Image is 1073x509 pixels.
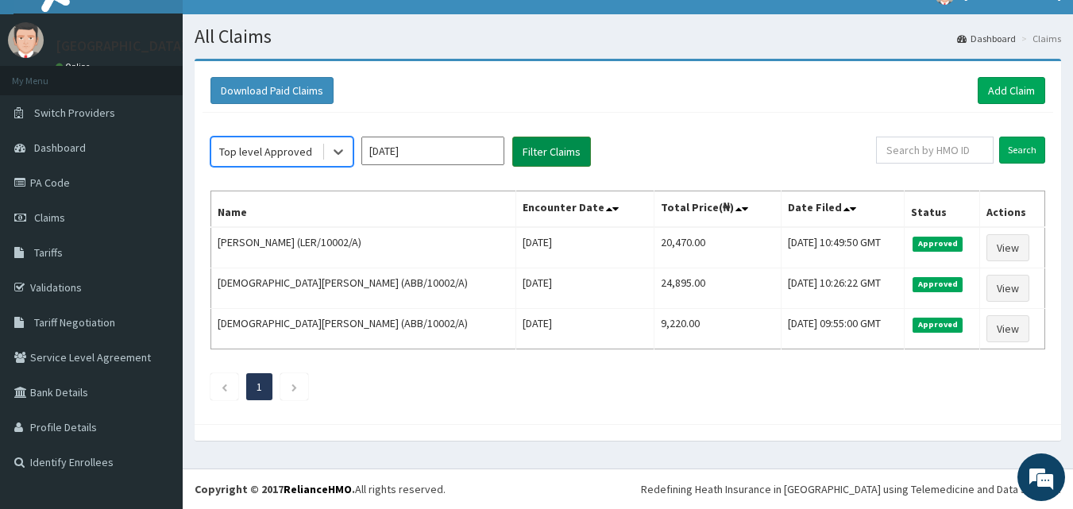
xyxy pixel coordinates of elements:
[34,141,86,155] span: Dashboard
[516,268,654,309] td: [DATE]
[8,22,44,58] img: User Image
[979,191,1044,228] th: Actions
[516,309,654,349] td: [DATE]
[782,191,905,228] th: Date Filed
[211,268,516,309] td: [DEMOGRAPHIC_DATA][PERSON_NAME] (ABB/10002/A)
[986,275,1029,302] a: View
[92,153,219,314] span: We're online!
[782,268,905,309] td: [DATE] 10:26:22 GMT
[957,32,1016,45] a: Dashboard
[782,227,905,268] td: [DATE] 10:49:50 GMT
[221,380,228,394] a: Previous page
[654,191,782,228] th: Total Price(₦)
[986,315,1029,342] a: View
[211,227,516,268] td: [PERSON_NAME] (LER/10002/A)
[913,277,963,291] span: Approved
[83,89,267,110] div: Chat with us now
[56,39,187,53] p: [GEOGRAPHIC_DATA]
[999,137,1045,164] input: Search
[913,318,963,332] span: Approved
[516,191,654,228] th: Encounter Date
[210,77,334,104] button: Download Paid Claims
[34,245,63,260] span: Tariffs
[195,26,1061,47] h1: All Claims
[34,106,115,120] span: Switch Providers
[284,482,352,496] a: RelianceHMO
[219,144,312,160] div: Top level Approved
[978,77,1045,104] a: Add Claim
[512,137,591,167] button: Filter Claims
[986,234,1029,261] a: View
[195,482,355,496] strong: Copyright © 2017 .
[782,309,905,349] td: [DATE] 09:55:00 GMT
[183,469,1073,509] footer: All rights reserved.
[361,137,504,165] input: Select Month and Year
[1017,32,1061,45] li: Claims
[8,340,303,395] textarea: Type your message and hit 'Enter'
[211,309,516,349] td: [DEMOGRAPHIC_DATA][PERSON_NAME] (ABB/10002/A)
[516,227,654,268] td: [DATE]
[34,210,65,225] span: Claims
[876,137,994,164] input: Search by HMO ID
[291,380,298,394] a: Next page
[261,8,299,46] div: Minimize live chat window
[257,380,262,394] a: Page 1 is your current page
[641,481,1061,497] div: Redefining Heath Insurance in [GEOGRAPHIC_DATA] using Telemedicine and Data Science!
[34,315,115,330] span: Tariff Negotiation
[654,309,782,349] td: 9,220.00
[905,191,979,228] th: Status
[56,61,94,72] a: Online
[654,227,782,268] td: 20,470.00
[654,268,782,309] td: 24,895.00
[913,237,963,251] span: Approved
[211,191,516,228] th: Name
[29,79,64,119] img: d_794563401_company_1708531726252_794563401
